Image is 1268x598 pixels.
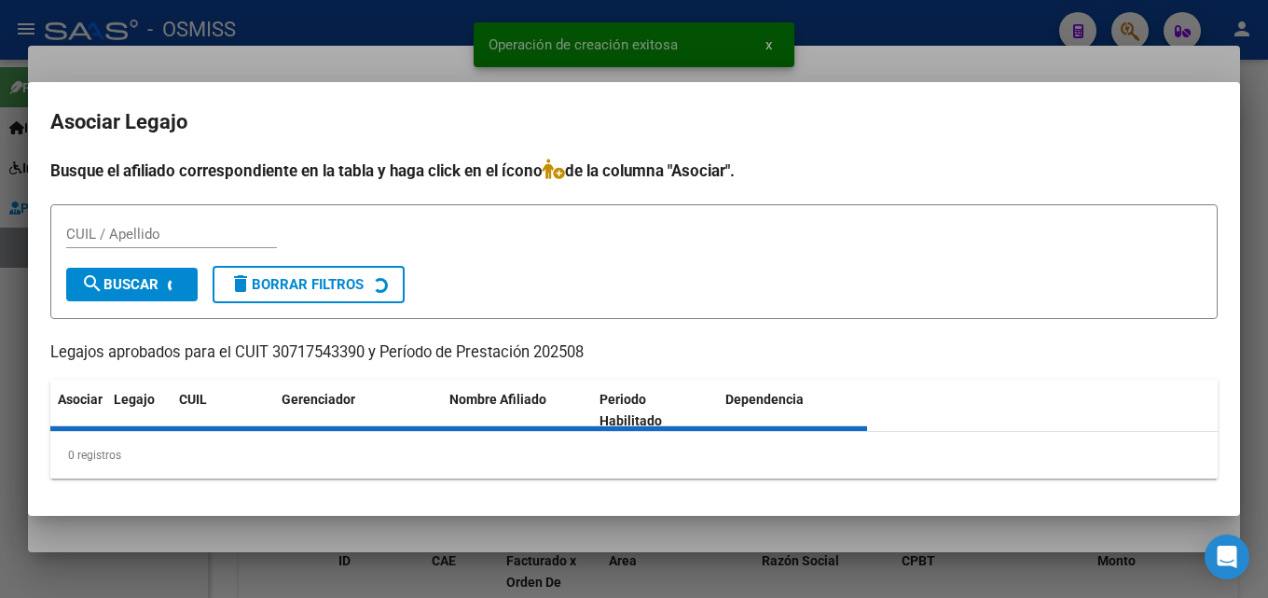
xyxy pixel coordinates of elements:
[50,380,106,441] datatable-header-cell: Asociar
[274,380,442,441] datatable-header-cell: Gerenciador
[282,392,355,407] span: Gerenciador
[592,380,718,441] datatable-header-cell: Periodo Habilitado
[449,392,546,407] span: Nombre Afiliado
[81,272,103,295] mat-icon: search
[58,392,103,407] span: Asociar
[229,276,364,293] span: Borrar Filtros
[114,392,155,407] span: Legajo
[172,380,274,441] datatable-header-cell: CUIL
[442,380,592,441] datatable-header-cell: Nombre Afiliado
[213,266,405,303] button: Borrar Filtros
[1205,535,1249,579] div: Open Intercom Messenger
[50,341,1218,365] p: Legajos aprobados para el CUIT 30717543390 y Período de Prestación 202508
[50,159,1218,183] h4: Busque el afiliado correspondiente en la tabla y haga click en el ícono de la columna "Asociar".
[66,268,198,301] button: Buscar
[718,380,868,441] datatable-header-cell: Dependencia
[106,380,172,441] datatable-header-cell: Legajo
[50,104,1218,140] h2: Asociar Legajo
[229,272,252,295] mat-icon: delete
[50,432,1218,479] div: 0 registros
[179,392,207,407] span: CUIL
[725,392,804,407] span: Dependencia
[600,392,662,428] span: Periodo Habilitado
[81,276,158,293] span: Buscar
